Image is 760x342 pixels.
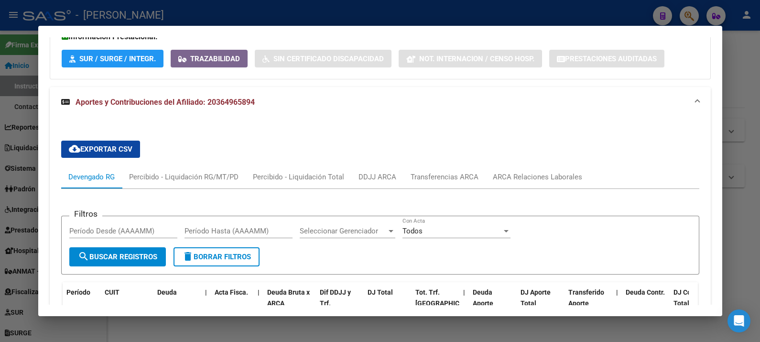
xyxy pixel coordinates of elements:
span: | [616,288,618,296]
span: Deuda Bruta x ARCA [267,288,310,307]
mat-icon: cloud_download [69,143,80,154]
mat-icon: search [78,251,89,262]
datatable-header-cell: Deuda Aporte [469,282,517,324]
span: DJ Total [368,288,393,296]
span: DJ Contr. Total [673,288,701,307]
button: Buscar Registros [69,247,166,266]
span: Transferido Aporte [568,288,604,307]
span: Tot. Trf. [GEOGRAPHIC_DATA] [415,288,480,307]
button: Sin Certificado Discapacidad [255,50,391,67]
div: Percibido - Liquidación Total [253,172,344,182]
mat-expansion-panel-header: Aportes y Contribuciones del Afiliado: 20364965894 [50,87,711,118]
span: Deuda Contr. [626,288,665,296]
datatable-header-cell: | [254,282,263,324]
button: Prestaciones Auditadas [549,50,664,67]
h3: Filtros [69,209,102,219]
span: Deuda [157,288,177,296]
span: Acta Fisca. [215,288,248,296]
span: Borrar Filtros [182,253,251,261]
span: CUIT [105,288,119,296]
span: SUR / SURGE / INTEGR. [79,55,156,63]
span: Not. Internacion / Censo Hosp. [419,55,534,63]
datatable-header-cell: DJ Aporte Total [517,282,565,324]
datatable-header-cell: | [612,282,622,324]
span: | [205,288,207,296]
span: | [463,288,465,296]
datatable-header-cell: | [459,282,469,324]
span: DJ Aporte Total [521,288,551,307]
datatable-header-cell: Transferido Aporte [565,282,612,324]
span: Período [66,288,90,296]
div: Transferencias ARCA [411,172,478,182]
span: Buscar Registros [78,253,157,261]
datatable-header-cell: Deuda [153,282,201,324]
datatable-header-cell: Acta Fisca. [211,282,254,324]
span: | [258,288,260,296]
span: Dif DDJJ y Trf. [320,288,351,307]
span: Prestaciones Auditadas [565,55,657,63]
span: Trazabilidad [190,55,240,63]
datatable-header-cell: Período [63,282,101,324]
span: Sin Certificado Discapacidad [273,55,384,63]
button: Not. Internacion / Censo Hosp. [399,50,542,67]
span: Seleccionar Gerenciador [300,227,387,235]
mat-icon: delete [182,251,194,262]
div: DDJJ ARCA [358,172,396,182]
button: Trazabilidad [171,50,248,67]
datatable-header-cell: CUIT [101,282,153,324]
span: Deuda Aporte [473,288,493,307]
datatable-header-cell: DJ Total [364,282,412,324]
datatable-header-cell: | [201,282,211,324]
span: Aportes y Contribuciones del Afiliado: 20364965894 [76,98,255,107]
div: Open Intercom Messenger [727,309,750,332]
div: Devengado RG [68,172,115,182]
div: ARCA Relaciones Laborales [493,172,582,182]
datatable-header-cell: DJ Contr. Total [670,282,717,324]
datatable-header-cell: Deuda Bruta x ARCA [263,282,316,324]
button: SUR / SURGE / INTEGR. [62,50,163,67]
datatable-header-cell: Dif DDJJ y Trf. [316,282,364,324]
button: Borrar Filtros [174,247,260,266]
h3: Información Prestacional: [62,31,699,43]
datatable-header-cell: Deuda Contr. [622,282,670,324]
div: Percibido - Liquidación RG/MT/PD [129,172,239,182]
datatable-header-cell: Tot. Trf. Bruto [412,282,459,324]
span: Exportar CSV [69,145,132,154]
span: Todos [402,227,423,235]
button: Exportar CSV [61,141,140,158]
